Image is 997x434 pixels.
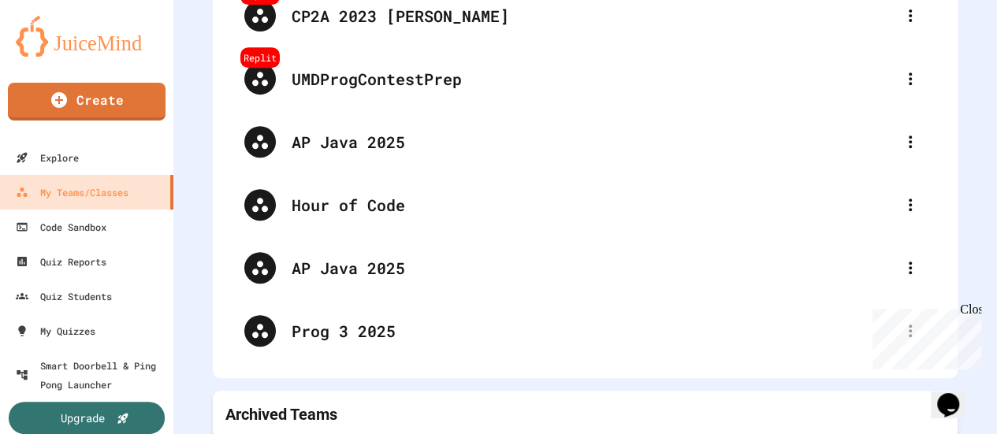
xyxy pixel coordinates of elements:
div: My Quizzes [16,321,95,340]
div: Prog 3 2025 [292,319,895,343]
div: Code Sandbox [16,217,106,236]
div: AP Java 2025 [292,130,895,154]
div: Prog 3 2025 [229,299,942,362]
div: AP Java 2025 [292,256,895,280]
div: AP Java 2025 [229,236,942,299]
div: ReplitUMDProgContestPrep [229,47,942,110]
div: CP2A 2023 [PERSON_NAME] [292,4,895,28]
div: Chat with us now!Close [6,6,109,100]
div: Hour of Code [292,193,895,217]
div: AP Java 2025 [229,110,942,173]
div: UMDProgContestPrep [292,67,895,91]
img: logo-orange.svg [16,16,158,57]
div: Hour of Code [229,173,942,236]
div: Smart Doorbell & Ping Pong Launcher [16,356,167,394]
p: Archived Teams [225,403,337,425]
div: Explore [16,148,79,167]
div: Quiz Reports [16,252,106,271]
a: Create [8,83,166,121]
div: Upgrade [61,410,105,426]
iframe: chat widget [931,371,981,418]
div: Replit [240,47,280,68]
iframe: chat widget [866,302,981,369]
div: Quiz Students [16,287,112,306]
div: My Teams/Classes [16,183,128,202]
